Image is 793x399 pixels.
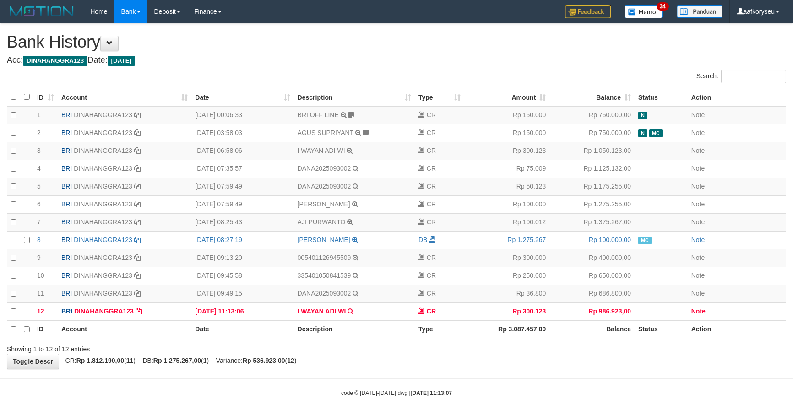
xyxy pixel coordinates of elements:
[298,147,345,154] a: I WAYAN ADI WI
[298,165,351,172] a: DANA2025093002
[191,88,293,106] th: Date: activate to sort column ascending
[108,56,136,66] span: [DATE]
[549,249,635,267] td: Rp 400.000,00
[74,254,132,261] a: DINAHANGGRA123
[37,147,41,154] span: 3
[549,195,635,213] td: Rp 1.275.255,00
[74,236,132,243] a: DINAHANGGRA123
[691,236,705,243] a: Note
[549,285,635,302] td: Rp 686.800,00
[464,142,550,160] td: Rp 300.123
[74,200,132,208] a: DINAHANGGRA123
[134,165,141,172] a: Copy DINAHANGGRA123 to clipboard
[61,183,72,190] span: BRI
[464,231,550,249] td: Rp 1.275.267
[58,320,191,338] th: Account
[464,195,550,213] td: Rp 100.000
[498,325,546,333] strong: Rp 3.087.457,00
[74,129,132,136] a: DINAHANGGRA123
[464,213,550,231] td: Rp 100.012
[7,5,76,18] img: MOTION_logo.png
[298,111,339,119] a: BRI OFF LINE
[549,231,635,249] td: Rp 100.000,00
[418,236,427,243] span: DB
[61,307,72,315] span: BRI
[625,5,663,18] img: Button%20Memo.svg
[23,56,87,66] span: DINAHANGGRA123
[134,129,141,136] a: Copy DINAHANGGRA123 to clipboard
[677,5,722,18] img: panduan.png
[464,178,550,195] td: Rp 50.123
[7,354,59,369] a: Toggle Descr
[134,272,141,279] a: Copy DINAHANGGRA123 to clipboard
[427,290,436,297] span: CR
[37,218,41,226] span: 7
[134,147,141,154] a: Copy DINAHANGGRA123 to clipboard
[74,147,132,154] a: DINAHANGGRA123
[549,178,635,195] td: Rp 1.175.255,00
[191,178,293,195] td: [DATE] 07:59:49
[37,290,44,297] span: 11
[464,88,550,106] th: Amount: activate to sort column ascending
[74,165,132,172] a: DINAHANGGRA123
[61,129,72,136] span: BRI
[191,195,293,213] td: [DATE] 07:59:49
[37,200,41,208] span: 6
[464,106,550,124] td: Rp 150.000
[657,2,669,11] span: 34
[294,320,415,338] th: Description
[549,106,635,124] td: Rp 750.000,00
[61,147,72,154] span: BRI
[688,320,786,338] th: Action
[691,183,705,190] a: Note
[427,129,436,136] span: CR
[37,307,44,315] span: 12
[153,357,201,364] strong: Rp 1.275.267,00
[298,129,353,136] a: AGUS SUPRIYANT
[549,267,635,285] td: Rp 650.000,00
[191,320,293,338] th: Date
[134,236,141,243] a: Copy DINAHANGGRA123 to clipboard
[191,285,293,302] td: [DATE] 09:49:15
[549,302,635,320] td: Rp 986.923,00
[74,111,132,119] a: DINAHANGGRA123
[134,218,141,226] a: Copy DINAHANGGRA123 to clipboard
[415,320,464,338] th: Type
[298,290,351,297] a: DANA2025093002
[427,111,436,119] span: CR
[427,307,436,315] span: CR
[33,320,58,338] th: ID
[298,183,351,190] a: DANA2025093002
[191,267,293,285] td: [DATE] 09:45:58
[7,56,786,65] h4: Acc: Date:
[691,147,705,154] a: Note
[427,272,436,279] span: CR
[191,302,293,320] td: [DATE] 11:13:06
[298,218,346,226] a: AJI PURWANTO
[464,267,550,285] td: Rp 250.000
[33,88,58,106] th: ID: activate to sort column ascending
[61,200,72,208] span: BRI
[691,111,705,119] a: Note
[464,249,550,267] td: Rp 300.000
[74,272,132,279] a: DINAHANGGRA123
[721,70,786,83] input: Search:
[37,183,41,190] span: 5
[191,231,293,249] td: [DATE] 08:27:19
[298,307,346,315] a: I WAYAN ADI WI
[61,254,72,261] span: BRI
[298,254,351,261] a: 005401126945509
[134,254,141,261] a: Copy DINAHANGGRA123 to clipboard
[61,272,72,279] span: BRI
[61,111,72,119] span: BRI
[134,290,141,297] a: Copy DINAHANGGRA123 to clipboard
[691,165,705,172] a: Note
[74,307,134,315] a: DINAHANGGRA123
[635,320,688,338] th: Status
[415,88,464,106] th: Type: activate to sort column ascending
[549,88,635,106] th: Balance: activate to sort column ascending
[191,124,293,142] td: [DATE] 03:58:03
[638,112,647,119] span: Has Note
[61,236,72,243] span: BRI
[298,200,350,208] a: [PERSON_NAME]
